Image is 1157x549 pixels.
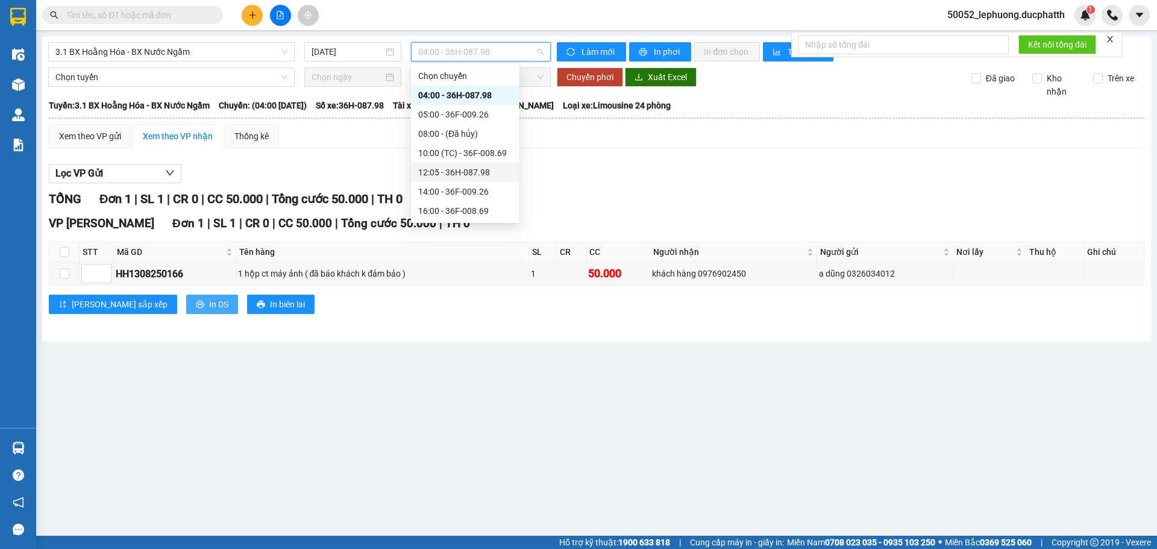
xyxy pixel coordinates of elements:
[629,42,691,61] button: printerIn phơi
[819,267,951,280] div: a dũng 0326034012
[1090,538,1099,547] span: copyright
[116,266,234,281] div: HH1308250166
[186,295,238,314] button: printerIn DS
[312,71,383,84] input: Chọn ngày
[272,192,368,206] span: Tổng cước 50.000
[625,67,697,87] button: downloadXuất Excel
[270,5,291,26] button: file-add
[278,216,332,230] span: CC 50.000
[117,245,224,259] span: Mã GD
[773,48,783,57] span: bar-chart
[49,164,181,183] button: Lọc VP Gửi
[618,538,670,547] strong: 1900 633 818
[239,216,242,230] span: |
[439,216,442,230] span: |
[418,146,512,160] div: 10:00 (TC) - 36F-008.69
[49,295,177,314] button: sort-ascending[PERSON_NAME] sắp xếp
[49,216,154,230] span: VP [PERSON_NAME]
[648,71,687,84] span: Xuất Excel
[418,43,544,61] span: 04:00 - 36H-087.98
[165,168,175,178] span: down
[694,42,760,61] button: In đơn chọn
[820,245,941,259] span: Người gửi
[134,192,137,206] span: |
[312,45,383,58] input: 14/08/2025
[1103,72,1139,85] span: Trên xe
[418,185,512,198] div: 14:00 - 36F-009.26
[72,298,168,311] span: [PERSON_NAME] sắp xếp
[635,73,643,83] span: download
[411,66,519,86] div: Chọn chuyến
[140,192,164,206] span: SL 1
[1107,10,1118,20] img: phone-icon
[13,524,24,535] span: message
[531,267,554,280] div: 1
[557,242,586,262] th: CR
[1086,5,1095,14] sup: 1
[114,262,236,286] td: HH1308250166
[59,130,121,143] div: Xem theo VP gửi
[377,192,403,206] span: TH 0
[418,89,512,102] div: 04:00 - 36H-087.98
[981,72,1020,85] span: Đã giao
[335,216,338,230] span: |
[418,166,512,179] div: 12:05 - 36H-087.98
[653,245,804,259] span: Người nhận
[787,536,935,549] span: Miền Nam
[1084,242,1144,262] th: Ghi chú
[245,216,269,230] span: CR 0
[763,42,833,61] button: bar-chartThống kê
[393,99,554,112] span: Tài xế: [PERSON_NAME] - [PERSON_NAME]
[209,298,228,311] span: In DS
[1028,38,1086,51] span: Kết nối tổng đài
[938,540,942,545] span: ⚪️
[99,192,131,206] span: Đơn 1
[298,5,319,26] button: aim
[201,192,204,206] span: |
[798,35,1009,54] input: Nhập số tổng đài
[418,127,512,140] div: 08:00 - (Đã hủy)
[10,8,26,26] img: logo-vxr
[1134,10,1145,20] span: caret-down
[12,139,25,151] img: solution-icon
[1080,10,1091,20] img: icon-new-feature
[12,442,25,454] img: warehouse-icon
[371,192,374,206] span: |
[12,78,25,91] img: warehouse-icon
[49,101,210,110] b: Tuyến: 3.1 BX Hoằng Hóa - BX Nước Ngầm
[418,69,512,83] div: Chọn chuyến
[1041,536,1043,549] span: |
[236,242,529,262] th: Tên hàng
[1042,72,1084,98] span: Kho nhận
[207,192,263,206] span: CC 50.000
[938,7,1074,22] span: 50052_lephuong.ducphatth
[980,538,1032,547] strong: 0369 525 060
[266,192,269,206] span: |
[276,11,284,19] span: file-add
[50,11,58,19] span: search
[639,48,649,57] span: printer
[1018,35,1096,54] button: Kết nối tổng đài
[196,300,204,310] span: printer
[248,11,257,19] span: plus
[418,108,512,121] div: 05:00 - 36F-009.26
[1088,5,1093,14] span: 1
[1106,35,1114,43] span: close
[654,45,682,58] span: In phơi
[66,8,209,22] input: Tìm tên, số ĐT hoặc mã đơn
[242,5,263,26] button: plus
[247,295,315,314] button: printerIn biên lai
[316,99,384,112] span: Số xe: 36H-087.98
[270,298,305,311] span: In biên lai
[559,536,670,549] span: Hỗ trợ kỹ thuật:
[582,45,616,58] span: Làm mới
[238,267,527,280] div: 1 hộp ct máy ảnh ( đã báo khách k đảm bảo )
[12,108,25,121] img: warehouse-icon
[588,265,648,282] div: 50.000
[825,538,935,547] strong: 0708 023 035 - 0935 103 250
[143,130,213,143] div: Xem theo VP nhận
[529,242,557,262] th: SL
[13,469,24,481] span: question-circle
[55,43,287,61] span: 3.1 BX Hoằng Hóa - BX Nước Ngầm
[80,242,114,262] th: STT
